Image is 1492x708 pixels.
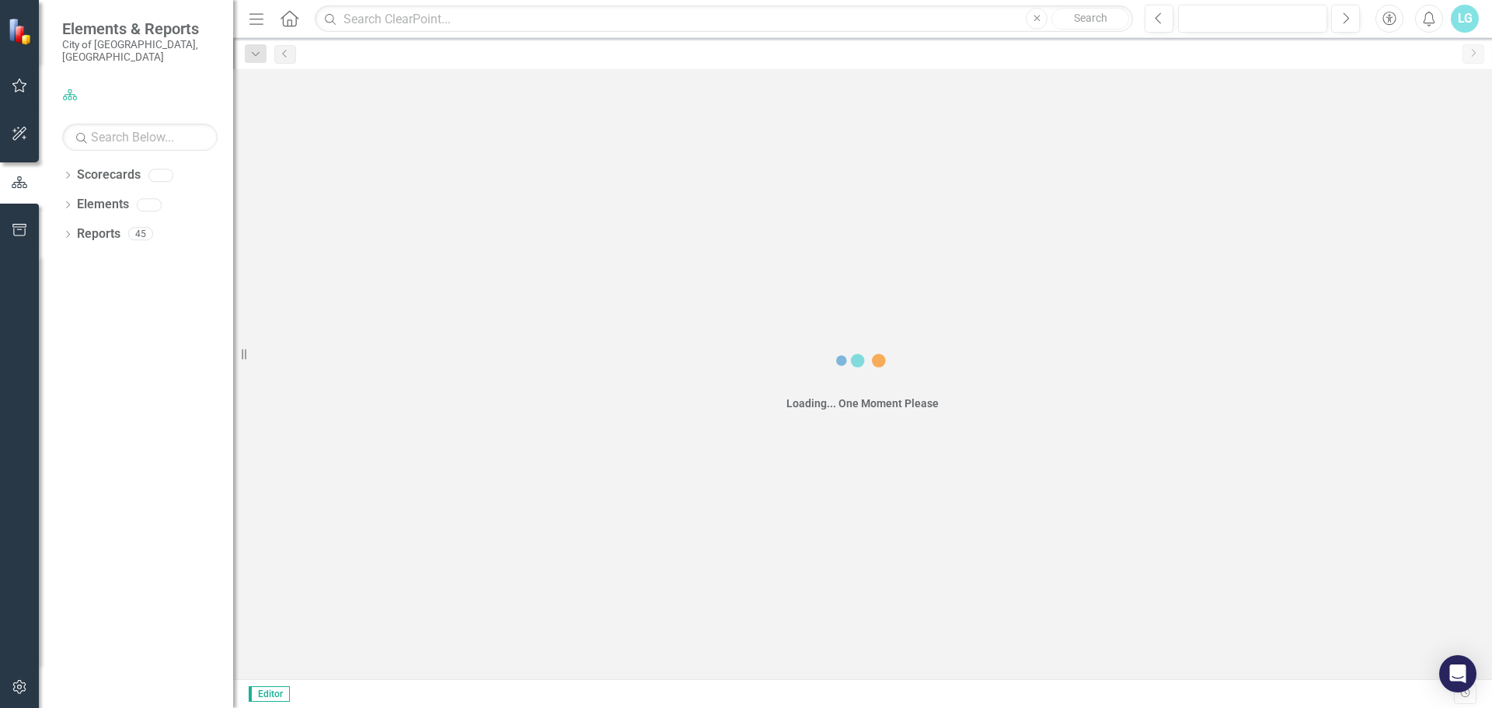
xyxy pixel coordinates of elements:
div: 45 [128,228,153,241]
span: Editor [249,686,290,702]
a: Scorecards [77,166,141,184]
span: Search [1074,12,1107,24]
div: Open Intercom Messenger [1439,655,1476,692]
input: Search ClearPoint... [315,5,1133,33]
button: Search [1051,8,1129,30]
img: ClearPoint Strategy [6,16,36,46]
a: Elements [77,196,129,214]
div: Loading... One Moment Please [786,396,939,411]
span: Elements & Reports [62,19,218,38]
input: Search Below... [62,124,218,151]
a: Reports [77,225,120,243]
button: LG [1451,5,1479,33]
small: City of [GEOGRAPHIC_DATA], [GEOGRAPHIC_DATA] [62,38,218,64]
